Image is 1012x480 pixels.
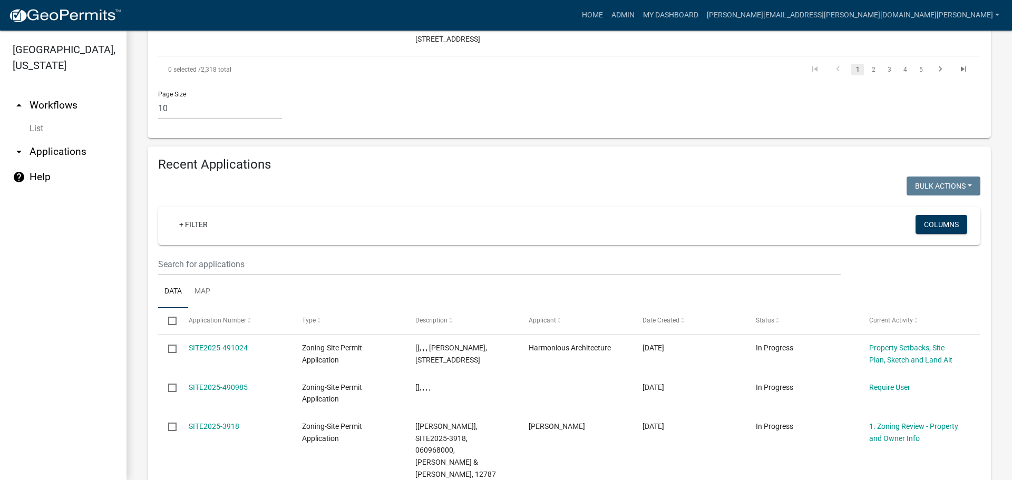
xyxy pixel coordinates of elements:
span: [], , , CHRISTA HOWELL, 21671 CO HWY 32 [415,344,487,364]
span: In Progress [756,422,793,430]
span: Harmonious Architecture [529,344,611,352]
a: Property Setbacks, Site Plan, Sketch and Land Alt [869,344,952,364]
i: help [13,171,25,183]
span: Type [302,317,316,324]
a: 3 [883,64,896,75]
li: page 4 [897,61,913,79]
span: Applicant [529,317,556,324]
span: Zoning-Site Permit Application [302,344,362,364]
li: page 2 [865,61,881,79]
h4: Recent Applications [158,157,980,172]
a: SITE2025-490985 [189,383,248,391]
a: SITE2025-3918 [189,422,239,430]
div: 2,318 total [158,56,483,83]
a: go to next page [930,64,950,75]
span: 10/10/2025 [643,383,664,391]
datatable-header-cell: Application Number [178,308,291,334]
span: 10/10/2025 [643,344,664,352]
span: 0 selected / [168,66,201,73]
a: My Dashboard [639,5,703,25]
datatable-header-cell: Date Created [632,308,745,334]
i: arrow_drop_up [13,99,25,112]
span: In Progress [756,344,793,352]
a: 4 [899,64,911,75]
datatable-header-cell: Select [158,308,178,334]
a: Map [188,275,217,309]
i: arrow_drop_down [13,145,25,158]
input: Search for applications [158,253,841,275]
a: + Filter [171,215,216,234]
a: Admin [607,5,639,25]
span: Zoning-Site Permit Application [302,383,362,404]
a: SITE2025-491024 [189,344,248,352]
a: Data [158,275,188,309]
a: go to previous page [828,64,848,75]
span: Zoning-Site Permit Application [302,422,362,443]
datatable-header-cell: Type [292,308,405,334]
a: go to last page [953,64,974,75]
span: Status [756,317,774,324]
span: Current Activity [869,317,913,324]
a: [PERSON_NAME][EMAIL_ADDRESS][PERSON_NAME][DOMAIN_NAME][PERSON_NAME] [703,5,1004,25]
li: page 1 [850,61,865,79]
a: 2 [867,64,880,75]
datatable-header-cell: Status [746,308,859,334]
button: Bulk Actions [907,177,980,195]
datatable-header-cell: Description [405,308,519,334]
a: 5 [914,64,927,75]
li: page 5 [913,61,929,79]
a: go to first page [805,64,825,75]
span: [], , , , [415,383,431,391]
span: Beau Jacobson [529,422,585,430]
a: 1. Zoning Review - Property and Owner Info [869,422,958,443]
span: In Progress [756,383,793,391]
button: Columns [916,215,967,234]
datatable-header-cell: Current Activity [859,308,972,334]
span: Application Number [189,317,246,324]
span: 10/10/2025 [643,422,664,430]
datatable-header-cell: Applicant [519,308,632,334]
li: page 3 [881,61,897,79]
a: Home [578,5,607,25]
a: Require User [869,383,910,391]
a: 1 [851,64,864,75]
span: Date Created [643,317,679,324]
span: Description [415,317,447,324]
